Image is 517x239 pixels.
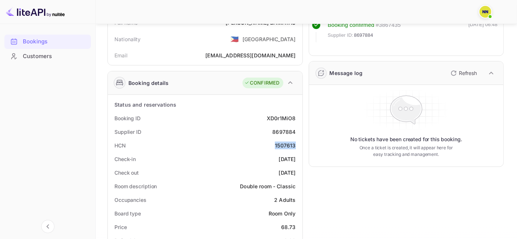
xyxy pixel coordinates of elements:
div: Check out [114,169,139,176]
div: Bookings [4,35,91,49]
div: Status and reservations [114,101,176,108]
div: XD0r1MiO8 [267,114,295,122]
button: Collapse navigation [41,220,54,233]
span: 8697884 [354,32,373,39]
div: 8697884 [272,128,295,136]
img: LiteAPI logo [6,6,65,18]
div: Occupancies [114,196,146,204]
div: [DATE] [279,169,296,176]
p: No tickets have been created for this booking. [350,136,462,143]
div: Booking ID [114,114,141,122]
a: Bookings [4,35,91,48]
div: Room Only [269,210,295,217]
div: [DATE] [279,155,296,163]
img: N/A N/A [479,6,491,18]
span: Supplier ID: [328,32,354,39]
p: Refresh [459,69,477,77]
div: Price [114,223,127,231]
div: Email [114,51,127,59]
button: Refresh [446,67,480,79]
div: 2 Adults [274,196,295,204]
div: Supplier ID [114,128,141,136]
div: Customers [4,49,91,64]
span: United States [230,32,239,46]
div: 1507613 [275,142,295,149]
div: [GEOGRAPHIC_DATA] [242,35,296,43]
div: CONFIRMED [244,79,279,87]
p: Once a ticket is created, it will appear here for easy tracking and management. [354,145,458,158]
div: Double room - Classic [240,182,295,190]
div: # 3867435 [376,21,401,29]
div: [DATE] 06:48 [468,21,497,42]
div: Message log [330,69,363,77]
div: 68.73 [281,223,296,231]
div: Nationality [114,35,141,43]
div: Board type [114,210,141,217]
div: Booking confirmed [328,21,375,29]
div: Bookings [23,38,87,46]
div: [EMAIL_ADDRESS][DOMAIN_NAME] [205,51,295,59]
a: Customers [4,49,91,63]
div: Booking details [128,79,169,87]
div: Check-in [114,155,136,163]
div: Room description [114,182,157,190]
div: Customers [23,52,87,61]
div: HCN [114,142,126,149]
